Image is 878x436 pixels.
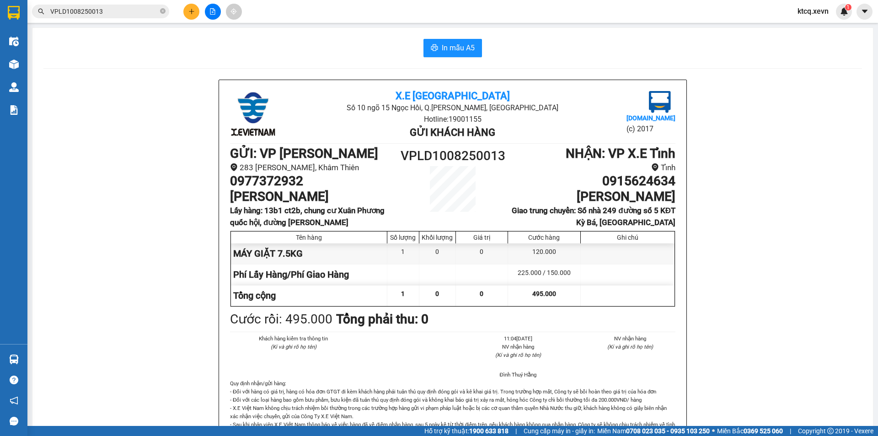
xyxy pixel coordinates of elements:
span: plus [188,8,195,15]
button: caret-down [857,4,873,20]
div: Tên hàng [233,234,385,241]
b: Gửi khách hàng [410,127,495,138]
h1: [PERSON_NAME] [509,189,675,205]
span: | [790,426,791,436]
div: Giá trị [458,234,505,241]
span: ⚪️ [712,429,715,433]
i: (Kí và ghi rõ họ tên) [607,344,653,350]
span: message [10,417,18,425]
img: warehouse-icon [9,37,19,46]
li: Số 10 ngõ 15 Ngọc Hồi, Q.[PERSON_NAME], [GEOGRAPHIC_DATA] [304,102,601,113]
span: | [515,426,517,436]
img: logo.jpg [649,91,671,113]
div: 120.000 [508,243,581,264]
span: Miền Nam [597,426,710,436]
span: copyright [827,428,834,434]
div: MÁY GIẶT 7.5KG [231,243,387,264]
img: warehouse-icon [9,82,19,92]
li: Hotline: 19001155 [304,113,601,125]
span: question-circle [10,376,18,384]
b: GỬI : VP [PERSON_NAME] [230,146,378,161]
li: NV nhận hàng [473,343,563,351]
span: 1 [846,4,850,11]
li: Đình Thuý Hằng [473,371,563,379]
span: caret-down [861,7,869,16]
b: Giao trung chuyển: Số nhà 249 đường số 5 KĐT Kỳ Bá, [GEOGRAPHIC_DATA] [512,206,675,227]
div: Số lượng [390,234,417,241]
span: Tổng cộng [233,290,276,301]
div: Cước hàng [510,234,578,241]
b: Tổng phải thu: 0 [336,312,428,327]
img: warehouse-icon [9,59,19,69]
button: file-add [205,4,221,20]
i: (Kí và ghi rõ họ tên) [271,344,316,350]
b: X.E [GEOGRAPHIC_DATA] [396,90,510,102]
span: In mẫu A5 [442,42,475,54]
div: Khối lượng [422,234,453,241]
img: icon-new-feature [840,7,848,16]
li: (c) 2017 [626,123,675,135]
h1: 0977372932 [230,173,397,189]
div: Ghi chú [583,234,672,241]
li: Tỉnh [509,161,675,174]
span: ktcq.xevn [790,5,836,17]
b: [DOMAIN_NAME] [626,114,675,122]
span: 0 [435,290,439,297]
span: environment [651,163,659,171]
img: solution-icon [9,105,19,115]
button: printerIn mẫu A5 [423,39,482,57]
div: 1 [387,243,419,264]
button: plus [183,4,199,20]
span: environment [230,163,238,171]
li: 11:04[DATE] [473,334,563,343]
div: 0 [456,243,508,264]
h1: 0915624634 [509,173,675,189]
span: search [38,8,44,15]
img: logo-vxr [8,6,20,20]
li: NV nhận hàng [585,334,676,343]
div: 225.000 / 150.000 [508,264,581,285]
h1: VPLD1008250013 [397,146,509,166]
span: printer [431,44,438,53]
span: 1 [401,290,405,297]
img: logo.jpg [230,91,276,137]
div: Phí Lấy Hàng/Phí Giao Hàng [231,264,387,285]
span: notification [10,396,18,405]
strong: 0369 525 060 [744,427,783,435]
span: file-add [209,8,216,15]
span: 495.000 [532,290,556,297]
span: close-circle [160,8,166,14]
b: Lấy hàng : 13b1 ct2b, chung cư Xuân Phương quốc hội, đường [PERSON_NAME] [230,206,385,227]
span: 0 [480,290,483,297]
span: close-circle [160,7,166,16]
span: Hỗ trợ kỹ thuật: [424,426,509,436]
i: (Kí và ghi rõ họ tên) [495,352,541,358]
span: aim [230,8,237,15]
li: 283 [PERSON_NAME], Khâm Thiên [230,161,397,174]
div: Cước rồi : 495.000 [230,309,332,329]
span: Miền Bắc [717,426,783,436]
button: aim [226,4,242,20]
strong: 1900 633 818 [469,427,509,435]
b: NHẬN : VP X.E Tỉnh [566,146,675,161]
h1: [PERSON_NAME] [230,189,397,205]
strong: 0708 023 035 - 0935 103 250 [626,427,710,435]
div: 0 [419,243,456,264]
span: Cung cấp máy in - giấy in: [524,426,595,436]
input: Tìm tên, số ĐT hoặc mã đơn [50,6,158,16]
img: warehouse-icon [9,355,19,364]
sup: 1 [845,4,851,11]
li: Khách hàng kiểm tra thông tin [248,334,339,343]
